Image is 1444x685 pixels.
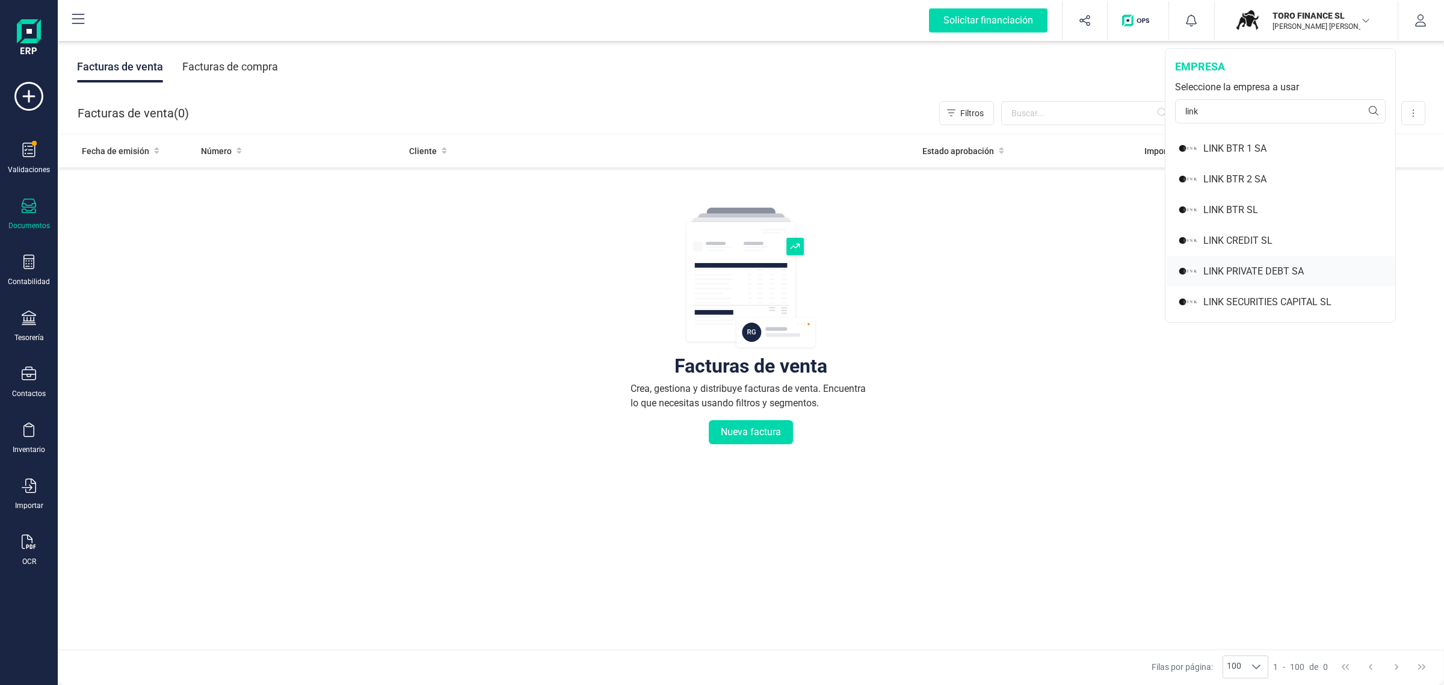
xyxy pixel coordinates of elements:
div: Facturas de venta ( ) [78,101,189,125]
span: Filtros [960,107,984,119]
div: Importar [15,501,43,510]
div: Crea, gestiona y distribuye facturas de venta. Encuentra lo que necesitas usando filtros y segmen... [631,382,871,411]
div: Facturas de venta [674,360,827,372]
div: LINK BTR 2 SA [1203,172,1395,187]
button: Last Page [1410,656,1433,678]
div: Solicitar financiación [929,8,1048,33]
img: LI [1179,291,1197,312]
div: empresa [1175,58,1386,75]
div: Seleccione la empresa a usar [1175,80,1386,95]
div: LINK SECURITIES CAPITAL SL [1203,295,1395,309]
img: LI [1179,169,1197,190]
span: 1 [1273,661,1278,673]
p: TORO FINANCE SL [1273,10,1369,22]
div: Inventario [13,445,45,454]
div: Documentos [8,221,50,231]
div: Facturas de venta [77,51,163,82]
button: First Page [1334,656,1357,678]
span: 0 [178,105,185,122]
span: Cliente [409,145,437,157]
div: Filas por página: [1152,656,1268,678]
div: LINK BTR SL [1203,203,1395,217]
img: Logo de OPS [1122,14,1154,26]
div: Contabilidad [8,277,50,287]
button: Filtros [939,101,994,125]
span: Importe [1144,145,1174,157]
div: LINK PRIVATE DEBT SA [1203,264,1395,279]
img: Logo Finanedi [17,19,41,58]
span: Fecha de emisión [82,145,149,157]
span: 100 [1223,656,1245,678]
div: Validaciones [8,165,50,175]
img: LI [1179,138,1197,159]
div: Contactos [12,389,46,398]
span: 0 [1323,661,1328,673]
input: Buscar empresa [1175,99,1386,123]
span: de [1309,661,1318,673]
img: TO [1234,7,1260,34]
div: Facturas de compra [182,51,278,82]
input: Buscar... [1001,101,1174,125]
button: Logo de OPS [1115,1,1161,40]
img: LI [1179,230,1197,251]
button: Nueva factura [709,420,793,444]
button: Next Page [1385,656,1408,678]
img: LI [1179,261,1197,282]
div: OCR [22,557,36,566]
img: img-empty-table.svg [685,206,817,350]
div: LINK BTR 1 SA [1203,141,1395,156]
div: LINK CREDIT SL [1203,234,1395,248]
button: TOTORO FINANCE SL[PERSON_NAME] [PERSON_NAME] [1229,1,1383,40]
img: LI [1179,199,1197,220]
div: - [1273,661,1328,673]
button: Solicitar financiación [915,1,1062,40]
span: 100 [1290,661,1304,673]
button: Previous Page [1359,656,1382,678]
span: Estado aprobación [922,145,994,157]
p: [PERSON_NAME] [PERSON_NAME] [1273,22,1369,31]
div: Tesorería [14,333,44,342]
span: Número [201,145,232,157]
